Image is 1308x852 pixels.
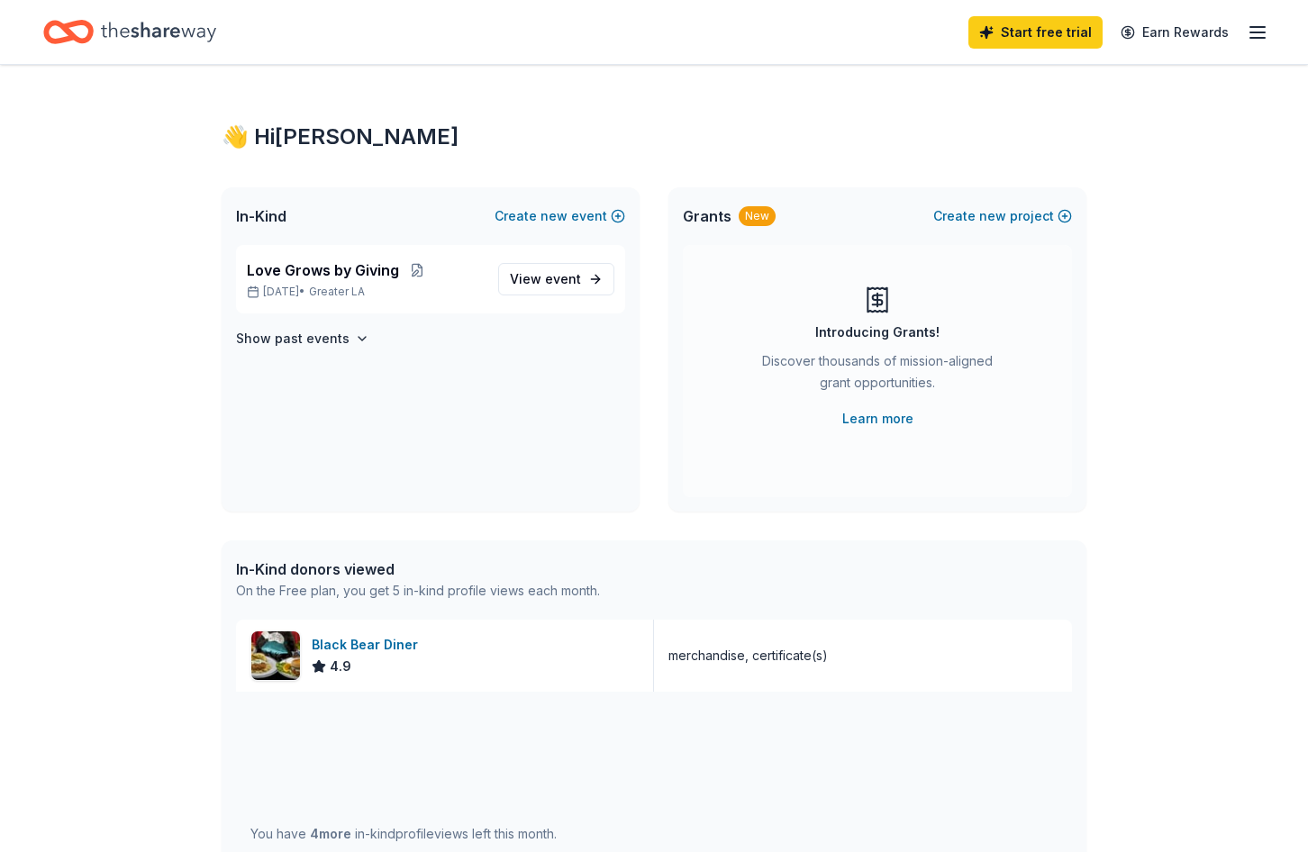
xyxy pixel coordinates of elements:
[668,645,828,666] div: merchandise, certificate(s)
[247,259,399,281] span: Love Grows by Giving
[247,285,484,299] p: [DATE] •
[842,408,913,430] a: Learn more
[683,205,731,227] span: Grants
[236,580,600,602] div: On the Free plan, you get 5 in-kind profile views each month.
[310,826,351,841] span: 4 more
[312,634,425,656] div: Black Bear Diner
[498,263,614,295] a: View event
[968,16,1103,49] a: Start free trial
[251,631,300,680] img: Image for Black Bear Diner
[236,205,286,227] span: In-Kind
[236,328,369,349] button: Show past events
[979,205,1006,227] span: new
[739,206,776,226] div: New
[933,205,1072,227] button: Createnewproject
[236,328,350,349] h4: Show past events
[1110,16,1240,49] a: Earn Rewards
[330,656,351,677] span: 4.9
[495,205,625,227] button: Createnewevent
[755,350,1000,401] div: Discover thousands of mission-aligned grant opportunities.
[250,823,557,845] div: You have in-kind profile views left this month.
[309,285,365,299] span: Greater LA
[236,558,600,580] div: In-Kind donors viewed
[815,322,940,343] div: Introducing Grants!
[43,11,216,53] a: Home
[545,271,581,286] span: event
[222,122,1086,151] div: 👋 Hi [PERSON_NAME]
[540,205,568,227] span: new
[510,268,581,290] span: View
